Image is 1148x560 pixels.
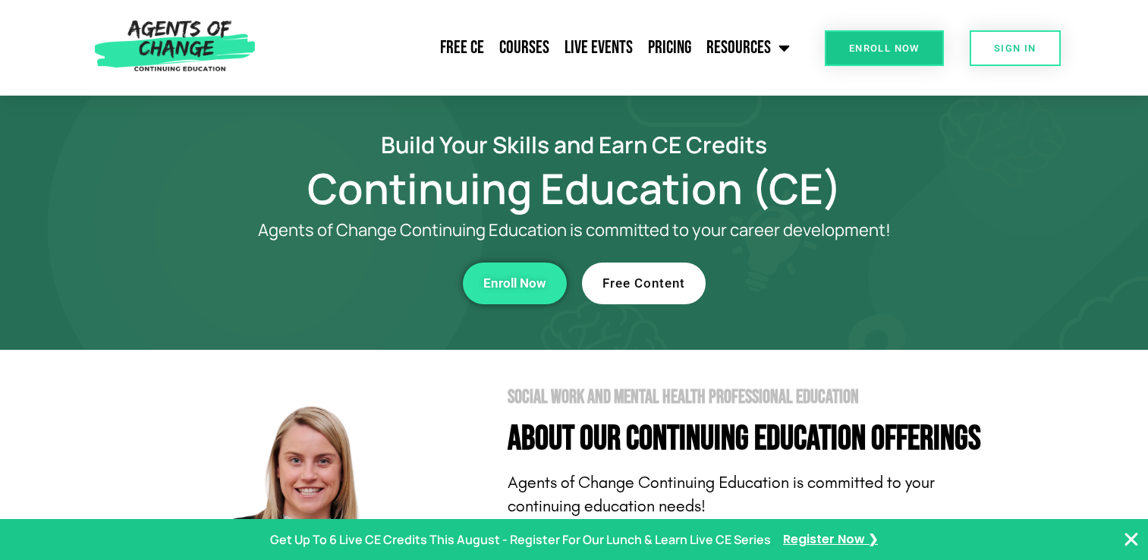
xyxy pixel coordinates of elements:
[463,263,567,304] a: Enroll Now
[994,43,1036,53] span: SIGN IN
[142,134,1007,156] h2: Build Your Skills and Earn CE Credits
[142,171,1007,206] h1: Continuing Education (CE)
[508,473,935,516] span: Agents of Change Continuing Education is committed to your continuing education needs!
[825,30,944,66] a: Enroll Now
[557,29,640,67] a: Live Events
[970,30,1061,66] a: SIGN IN
[270,529,771,551] p: Get Up To 6 Live CE Credits This August - Register For Our Lunch & Learn Live CE Series
[508,388,1007,407] h2: Social Work and Mental Health Professional Education
[483,277,546,290] span: Enroll Now
[849,43,920,53] span: Enroll Now
[783,529,878,551] a: Register Now ❯
[508,422,1007,456] h4: About Our Continuing Education Offerings
[602,277,685,290] span: Free Content
[699,29,797,67] a: Resources
[432,29,492,67] a: Free CE
[263,29,798,67] nav: Menu
[492,29,557,67] a: Courses
[203,221,946,240] p: Agents of Change Continuing Education is committed to your career development!
[640,29,699,67] a: Pricing
[1122,530,1140,549] button: Close Banner
[582,263,706,304] a: Free Content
